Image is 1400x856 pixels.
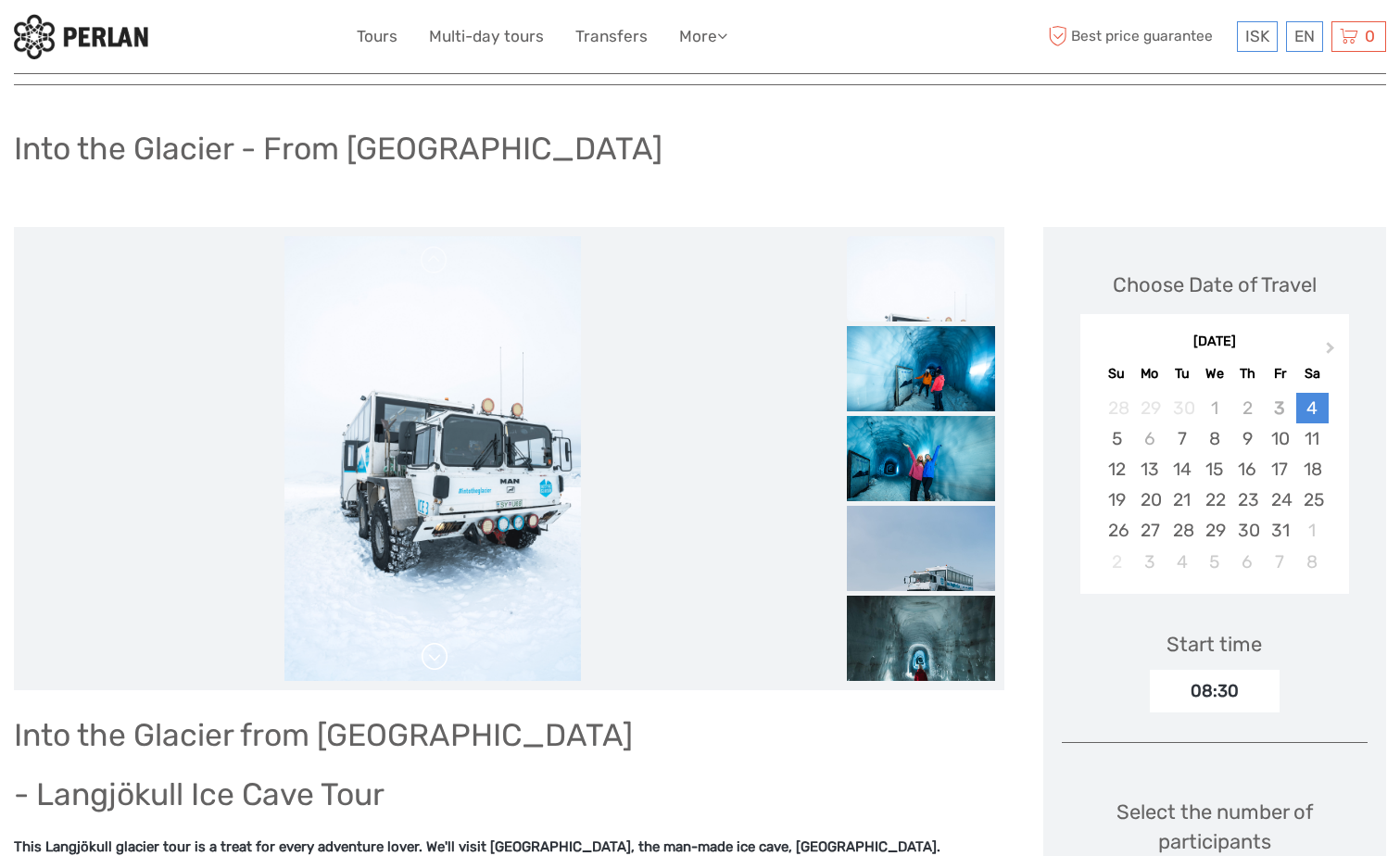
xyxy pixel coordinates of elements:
div: Choose Friday, November 7th, 2025 [1264,547,1296,577]
h1: Into the Glacier from [GEOGRAPHIC_DATA] [14,716,1004,754]
div: Choose Tuesday, October 28th, 2025 [1166,515,1198,546]
p: We're away right now. Please check back later! [26,32,209,47]
h1: Into the Glacier - From [GEOGRAPHIC_DATA] [14,130,662,168]
div: Choose Tuesday, November 4th, 2025 [1166,547,1198,577]
div: Choose Date of Travel [1113,271,1317,299]
img: 78c017c5f6d541388602ecc5aa2d43bc.jpeg [284,236,581,681]
div: Choose Saturday, October 11th, 2025 [1296,423,1329,454]
div: Not available Sunday, September 28th, 2025 [1101,393,1133,423]
div: EN [1286,21,1323,52]
div: Choose Monday, November 3rd, 2025 [1133,547,1166,577]
div: Choose Sunday, October 5th, 2025 [1101,423,1133,454]
div: Choose Wednesday, November 5th, 2025 [1198,547,1230,577]
img: 1cafb7fcc6804c99bcdccf2df4caca22.jpeg [847,506,995,654]
div: Choose Tuesday, October 21st, 2025 [1166,485,1198,515]
div: Choose Wednesday, October 8th, 2025 [1198,423,1230,454]
a: More [679,23,727,50]
div: Not available Monday, October 6th, 2025 [1133,423,1166,454]
div: [DATE] [1080,333,1349,352]
div: Choose Thursday, November 6th, 2025 [1230,547,1263,577]
div: We [1198,361,1230,386]
div: Choose Friday, October 24th, 2025 [1264,485,1296,515]
div: Choose Sunday, October 12th, 2025 [1101,454,1133,485]
div: Choose Monday, October 27th, 2025 [1133,515,1166,546]
h1: - Langjökull Ice Cave Tour [14,775,1004,813]
div: Choose Wednesday, October 15th, 2025 [1198,454,1230,485]
div: Fr [1264,361,1296,386]
div: Choose Thursday, October 9th, 2025 [1230,423,1263,454]
div: Not available Thursday, October 2nd, 2025 [1230,393,1263,423]
div: Tu [1166,361,1198,386]
div: Choose Wednesday, October 29th, 2025 [1198,515,1230,546]
div: Not available Tuesday, September 30th, 2025 [1166,393,1198,423]
a: Multi-day tours [429,23,544,50]
div: Su [1101,361,1133,386]
span: Best price guarantee [1043,21,1232,52]
a: Tours [357,23,397,50]
div: Choose Monday, October 20th, 2025 [1133,485,1166,515]
div: Choose Sunday, October 26th, 2025 [1101,515,1133,546]
span: ISK [1245,27,1269,45]
div: Choose Tuesday, October 14th, 2025 [1166,454,1198,485]
div: Choose Saturday, October 25th, 2025 [1296,485,1329,515]
div: month 2025-10 [1086,393,1343,577]
div: Choose Thursday, October 23rd, 2025 [1230,485,1263,515]
div: Choose Friday, October 10th, 2025 [1264,423,1296,454]
button: Next Month [1318,337,1347,367]
div: Choose Saturday, November 8th, 2025 [1296,547,1329,577]
div: Th [1230,361,1263,386]
div: Choose Friday, October 17th, 2025 [1264,454,1296,485]
button: Open LiveChat chat widget [213,29,235,51]
div: Choose Saturday, October 18th, 2025 [1296,454,1329,485]
div: Choose Tuesday, October 7th, 2025 [1166,423,1198,454]
div: Choose Friday, October 31st, 2025 [1264,515,1296,546]
img: 539e765343654b429d429dc4d1a94c1a.jpeg [847,416,995,515]
span: 0 [1362,27,1378,45]
div: Choose Saturday, November 1st, 2025 [1296,515,1329,546]
div: Not available Friday, October 3rd, 2025 [1264,393,1296,423]
img: 288-6a22670a-0f57-43d8-a107-52fbc9b92f2c_logo_small.jpg [14,14,148,59]
img: 78c017c5f6d541388602ecc5aa2d43bc.jpeg [847,236,995,459]
div: Not available Monday, September 29th, 2025 [1133,393,1166,423]
div: Choose Monday, October 13th, 2025 [1133,454,1166,485]
div: Choose Saturday, October 4th, 2025 [1296,393,1329,423]
div: Choose Thursday, October 16th, 2025 [1230,454,1263,485]
div: Mo [1133,361,1166,386]
img: 3f902d68b7e440dfbfefbc9f1aa5903a.jpeg [847,326,995,425]
img: 25e167db29bf4d33b881ca40085477fc.jpeg [847,596,995,744]
div: Not available Wednesday, October 1st, 2025 [1198,393,1230,423]
a: Transfers [575,23,648,50]
div: Choose Wednesday, October 22nd, 2025 [1198,485,1230,515]
div: 08:30 [1150,670,1280,712]
div: Choose Thursday, October 30th, 2025 [1230,515,1263,546]
div: Sa [1296,361,1329,386]
div: Choose Sunday, October 19th, 2025 [1101,485,1133,515]
div: Not available Sunday, November 2nd, 2025 [1101,547,1133,577]
strong: This Langjökull glacier tour is a treat for every adventure lover. We'll visit [GEOGRAPHIC_DATA],... [14,838,940,855]
div: Start time [1167,630,1262,659]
